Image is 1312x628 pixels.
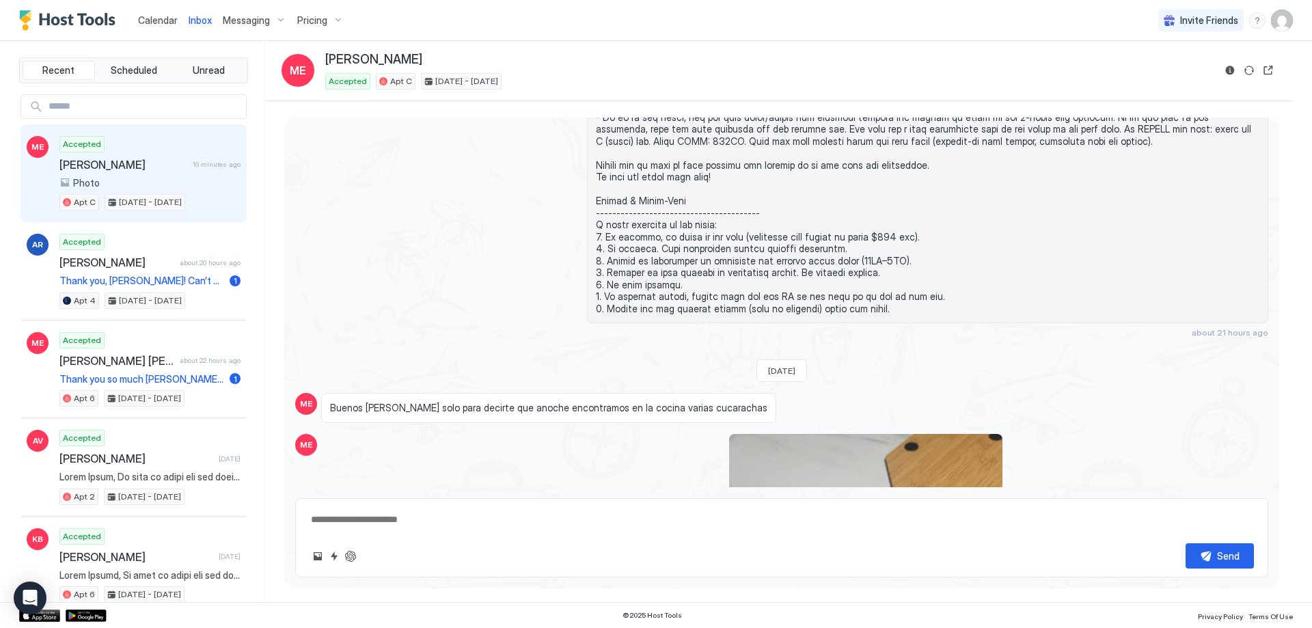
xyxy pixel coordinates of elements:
[59,452,213,465] span: [PERSON_NAME]
[59,256,174,269] span: [PERSON_NAME]
[119,295,182,307] span: [DATE] - [DATE]
[59,275,224,287] span: Thank you, [PERSON_NAME]! Can’t wait to come back!
[1222,62,1238,79] button: Reservation information
[98,61,170,80] button: Scheduled
[118,588,181,601] span: [DATE] - [DATE]
[19,10,122,31] a: Host Tools Logo
[59,354,174,368] span: [PERSON_NAME] [PERSON_NAME]
[63,432,101,444] span: Accepted
[111,64,157,77] span: Scheduled
[59,471,241,483] span: Lorem Ipsum, Do sita co adipi eli sed doeiusmo tem INCI UTL Etdol Magn/Aliqu Enimadmin ve qui Nos...
[14,582,46,614] div: Open Intercom Messenger
[329,75,367,87] span: Accepted
[1260,62,1276,79] button: Open reservation
[74,491,95,503] span: Apt 2
[1186,543,1254,569] button: Send
[326,548,342,564] button: Quick reply
[223,14,270,27] span: Messaging
[1248,612,1293,620] span: Terms Of Use
[32,533,43,545] span: KB
[1249,12,1266,29] div: menu
[19,57,248,83] div: tab-group
[59,373,224,385] span: Thank you so much [PERSON_NAME]! My family and I had such a great time and your apartments are be...
[74,588,95,601] span: Apt 6
[219,454,241,463] span: [DATE]
[1248,608,1293,623] a: Terms Of Use
[59,158,187,172] span: [PERSON_NAME]
[219,552,241,561] span: [DATE]
[32,238,43,251] span: AR
[172,61,245,80] button: Unread
[63,236,101,248] span: Accepted
[1198,612,1243,620] span: Privacy Policy
[180,258,241,267] span: about 20 hours ago
[119,196,182,208] span: [DATE] - [DATE]
[66,610,107,622] a: Google Play Store
[19,610,60,622] a: App Store
[310,548,326,564] button: Upload image
[74,196,96,208] span: Apt C
[342,548,359,564] button: ChatGPT Auto Reply
[63,530,101,543] span: Accepted
[435,75,498,87] span: [DATE] - [DATE]
[33,435,43,447] span: AV
[189,14,212,26] span: Inbox
[1271,10,1293,31] div: User profile
[297,14,327,27] span: Pricing
[330,402,767,414] span: Buenos [PERSON_NAME] solo para decirte que anoche encontramos en la cocina varias cucarachas
[189,13,212,27] a: Inbox
[300,398,312,410] span: ME
[1192,327,1268,338] span: about 21 hours ago
[234,275,237,286] span: 1
[31,141,44,153] span: ME
[623,611,682,620] span: © 2025 Host Tools
[73,177,100,189] span: Photo
[42,64,74,77] span: Recent
[1198,608,1243,623] a: Privacy Policy
[118,392,181,405] span: [DATE] - [DATE]
[1241,62,1257,79] button: Sync reservation
[390,75,412,87] span: Apt C
[193,160,241,169] span: 16 minutes ago
[234,374,237,384] span: 1
[23,61,95,80] button: Recent
[118,491,181,503] span: [DATE] - [DATE]
[180,356,241,365] span: about 22 hours ago
[138,14,178,26] span: Calendar
[74,295,96,307] span: Apt 4
[59,550,213,564] span: [PERSON_NAME]
[325,52,422,68] span: [PERSON_NAME]
[138,13,178,27] a: Calendar
[1180,14,1238,27] span: Invite Friends
[63,138,101,150] span: Accepted
[768,366,795,376] span: [DATE]
[193,64,225,77] span: Unread
[1217,549,1240,563] div: Send
[74,392,95,405] span: Apt 6
[290,62,306,79] span: ME
[300,439,312,451] span: ME
[43,95,246,118] input: Input Field
[31,337,44,349] span: ME
[63,334,101,346] span: Accepted
[59,569,241,582] span: Lorem Ipsumd, Si amet co adipi eli sed doeiusmo tem INCI UTL Etdol Magn/Aliqu Enimadmin ve qui No...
